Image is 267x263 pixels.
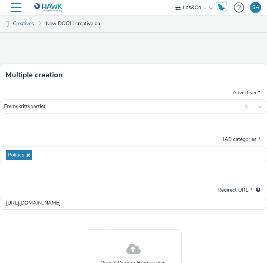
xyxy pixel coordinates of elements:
a: Hawk Academy [216,1,230,13]
span: Politics [8,152,24,158]
a: New DOOH creative batch upload [42,15,109,33]
label: IAB categories * [220,133,263,143]
div: URL will be used as a validation URL with some SSPs and it will be the redirection URL of your cr... [252,186,260,194]
div: SA [252,2,259,13]
img: undefined Logo [34,3,63,12]
label: Redirect URL * [215,183,263,194]
img: Hawk Academy [216,1,227,13]
img: dooh [4,20,11,28]
label: Advertiser * [230,86,263,97]
h3: Multiple creation [6,70,63,81]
